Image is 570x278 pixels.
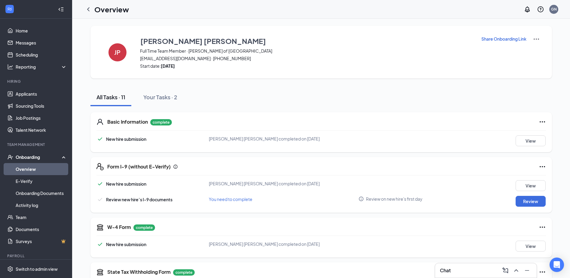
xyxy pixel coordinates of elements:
[7,253,66,258] div: Payroll
[501,266,510,275] button: ComposeMessage
[96,268,104,276] svg: TaxGovernmentIcon
[481,36,527,42] button: Share Onboarding Link
[550,258,564,272] div: Open Intercom Messenger
[537,6,544,13] svg: QuestionInfo
[16,100,67,112] a: Sourcing Tools
[106,181,146,187] span: New hire submission
[96,241,104,248] svg: Checkmark
[16,199,67,211] a: Activity log
[16,175,67,187] a: E-Verify
[107,119,148,125] h5: Basic Information
[16,223,67,235] a: Documents
[96,224,104,231] svg: TaxGovernmentIcon
[106,136,146,142] span: New hire submission
[7,154,13,160] svg: UserCheck
[16,25,67,37] a: Home
[516,241,546,252] button: View
[16,163,67,175] a: Overview
[513,267,520,274] svg: ChevronUp
[150,119,172,125] p: complete
[16,266,58,272] div: Switch to admin view
[502,267,509,274] svg: ComposeMessage
[107,224,131,230] h5: W-4 Form
[114,50,120,54] h4: JP
[107,269,171,275] h5: State Tax Withholding Form
[209,241,320,247] span: [PERSON_NAME] [PERSON_NAME] completed on [DATE]
[107,163,171,170] h5: Form I-9 (without E-Verify)
[161,63,175,69] strong: [DATE]
[539,163,546,170] svg: Ellipses
[85,6,92,13] svg: ChevronLeft
[58,6,64,12] svg: Collapse
[140,48,474,54] span: Full Time Team Member · [PERSON_NAME] of [GEOGRAPHIC_DATA]
[133,224,155,231] p: complete
[16,154,62,160] div: Onboarding
[16,64,67,70] div: Reporting
[16,37,67,49] a: Messages
[539,268,546,276] svg: Ellipses
[96,135,104,143] svg: Checkmark
[16,49,67,61] a: Scheduling
[209,136,320,141] span: [PERSON_NAME] [PERSON_NAME] completed on [DATE]
[16,187,67,199] a: Onboarding Documents
[7,79,66,84] div: Hiring
[7,6,13,12] svg: WorkstreamLogo
[511,266,521,275] button: ChevronUp
[522,266,532,275] button: Minimize
[143,93,177,101] div: Your Tasks · 2
[106,242,146,247] span: New hire submission
[533,36,540,43] img: More Actions
[539,118,546,125] svg: Ellipses
[173,269,195,276] p: complete
[7,142,66,147] div: Team Management
[551,7,557,12] div: GN
[96,196,104,203] svg: Checkmark
[516,135,546,146] button: View
[366,196,422,202] span: Review on new hire's first day
[358,196,364,202] svg: Info
[140,63,474,69] span: Start date:
[102,36,133,69] button: JP
[106,197,172,202] span: Review new hire’s I-9 documents
[440,267,451,274] h3: Chat
[173,164,178,169] svg: Info
[523,267,531,274] svg: Minimize
[140,36,474,46] button: [PERSON_NAME] [PERSON_NAME]
[7,64,13,70] svg: Analysis
[96,163,104,170] svg: FormI9EVerifyIcon
[209,181,320,186] span: [PERSON_NAME] [PERSON_NAME] completed on [DATE]
[140,36,266,46] h3: [PERSON_NAME] [PERSON_NAME]
[16,88,67,100] a: Applicants
[96,118,104,125] svg: User
[481,36,526,42] p: Share Onboarding Link
[539,224,546,231] svg: Ellipses
[7,266,13,272] svg: Settings
[516,196,546,207] button: Review
[16,211,67,223] a: Team
[209,196,252,202] span: You need to complete
[16,124,67,136] a: Talent Network
[96,93,125,101] div: All Tasks · 11
[94,4,129,14] h1: Overview
[96,180,104,187] svg: Checkmark
[16,112,67,124] a: Job Postings
[516,180,546,191] button: View
[140,55,474,61] span: [EMAIL_ADDRESS][DOMAIN_NAME] · [PHONE_NUMBER]
[524,6,531,13] svg: Notifications
[16,235,67,247] a: SurveysCrown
